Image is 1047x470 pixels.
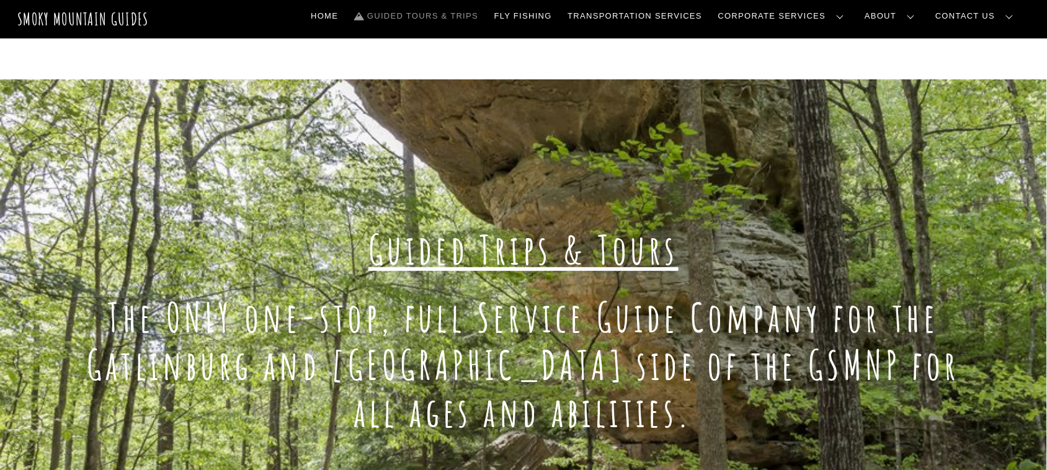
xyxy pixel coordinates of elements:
[79,294,968,437] h1: The ONLY one-stop, full Service Guide Company for the Gatlinburg and [GEOGRAPHIC_DATA] side of th...
[349,3,483,29] a: Guided Tours & Trips
[860,3,925,29] a: About
[306,3,343,29] a: Home
[489,3,557,29] a: Fly Fishing
[713,3,854,29] a: Corporate Services
[368,224,679,275] span: Guided Trips & Tours
[931,3,1023,29] a: Contact Us
[563,3,707,29] a: Transportation Services
[17,9,149,29] a: Smoky Mountain Guides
